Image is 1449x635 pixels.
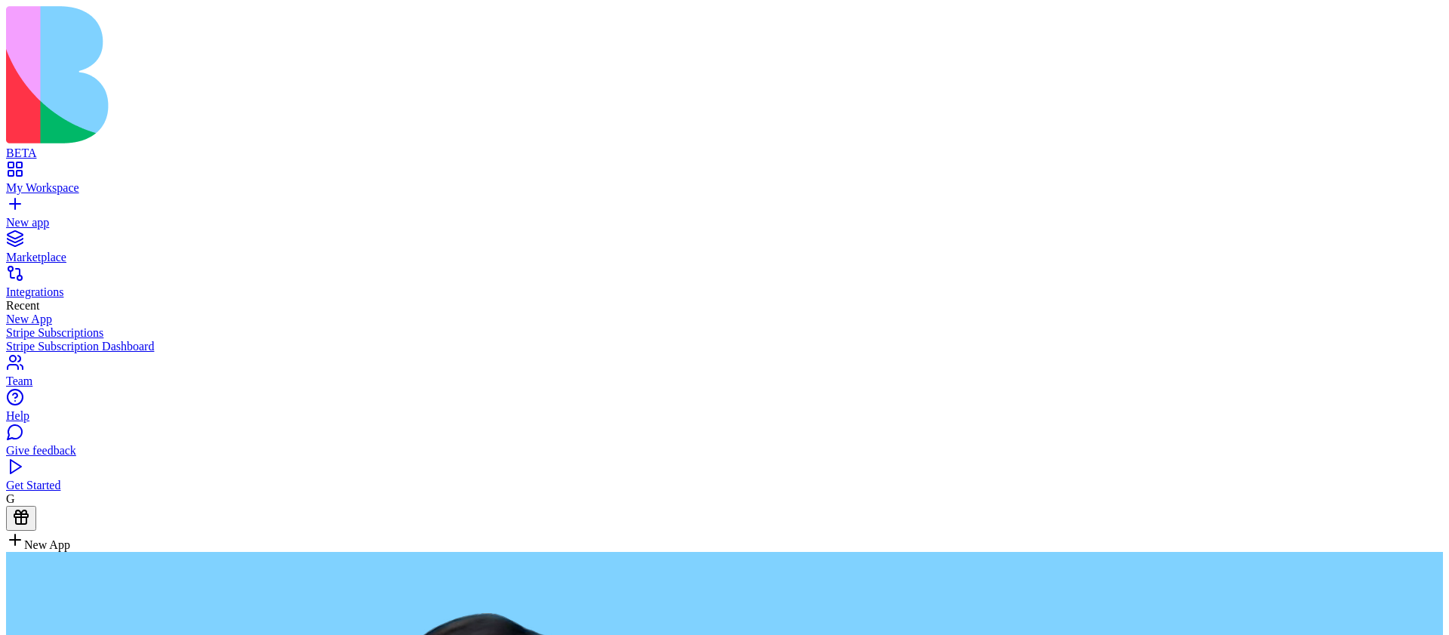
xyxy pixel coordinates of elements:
a: Give feedback [6,430,1443,458]
div: BETA [6,146,1443,160]
a: Team [6,361,1443,388]
div: My Workspace [6,181,1443,195]
a: My Workspace [6,168,1443,195]
div: Help [6,409,1443,423]
a: New app [6,202,1443,230]
a: Marketplace [6,237,1443,264]
div: Integrations [6,285,1443,299]
a: Help [6,396,1443,423]
span: G [6,492,15,505]
span: Recent [6,299,39,312]
a: Get Started [6,465,1443,492]
a: New App [6,313,1443,326]
div: Team [6,375,1443,388]
a: Stripe Subscription Dashboard [6,340,1443,353]
div: Give feedback [6,444,1443,458]
img: logo [6,6,613,143]
div: Get Started [6,479,1443,492]
div: Marketplace [6,251,1443,264]
a: BETA [6,133,1443,160]
a: Integrations [6,272,1443,299]
div: New app [6,216,1443,230]
span: New App [24,538,70,551]
a: Stripe Subscriptions [6,326,1443,340]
